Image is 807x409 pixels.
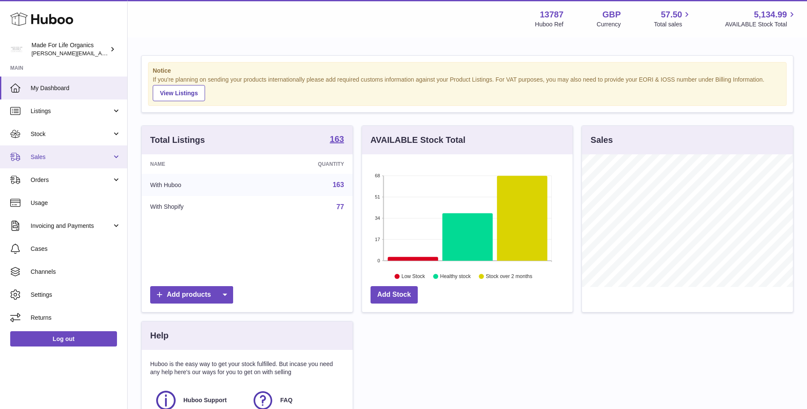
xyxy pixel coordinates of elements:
[754,9,787,20] span: 5,134.99
[183,396,227,404] span: Huboo Support
[371,286,418,304] a: Add Stock
[440,273,471,279] text: Healthy stock
[402,273,425,279] text: Low Stock
[602,9,621,20] strong: GBP
[333,181,344,188] a: 163
[150,134,205,146] h3: Total Listings
[255,154,352,174] th: Quantity
[10,43,23,56] img: geoff.winwood@madeforlifeorganics.com
[31,314,121,322] span: Returns
[31,50,216,57] span: [PERSON_NAME][EMAIL_ADDRESS][PERSON_NAME][DOMAIN_NAME]
[153,85,205,101] a: View Listings
[142,154,255,174] th: Name
[153,76,782,101] div: If you're planning on sending your products internationally please add required customs informati...
[597,20,621,28] div: Currency
[371,134,465,146] h3: AVAILABLE Stock Total
[142,174,255,196] td: With Huboo
[336,203,344,210] a: 77
[31,176,112,184] span: Orders
[31,291,121,299] span: Settings
[150,360,344,376] p: Huboo is the easy way to get your stock fulfilled. But incase you need any help here's our ways f...
[377,258,380,263] text: 0
[280,396,293,404] span: FAQ
[31,222,112,230] span: Invoicing and Payments
[375,173,380,178] text: 68
[725,20,797,28] span: AVAILABLE Stock Total
[375,194,380,199] text: 51
[31,153,112,161] span: Sales
[142,196,255,218] td: With Shopify
[330,135,344,145] a: 163
[10,331,117,347] a: Log out
[31,199,121,207] span: Usage
[330,135,344,143] strong: 163
[31,41,108,57] div: Made For Life Organics
[150,286,233,304] a: Add products
[486,273,532,279] text: Stock over 2 months
[31,130,112,138] span: Stock
[590,134,613,146] h3: Sales
[31,245,121,253] span: Cases
[535,20,564,28] div: Huboo Ref
[375,216,380,221] text: 34
[725,9,797,28] a: 5,134.99 AVAILABLE Stock Total
[654,9,692,28] a: 57.50 Total sales
[375,237,380,242] text: 17
[31,84,121,92] span: My Dashboard
[31,268,121,276] span: Channels
[661,9,682,20] span: 57.50
[31,107,112,115] span: Listings
[540,9,564,20] strong: 13787
[153,67,782,75] strong: Notice
[150,330,168,341] h3: Help
[654,20,692,28] span: Total sales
